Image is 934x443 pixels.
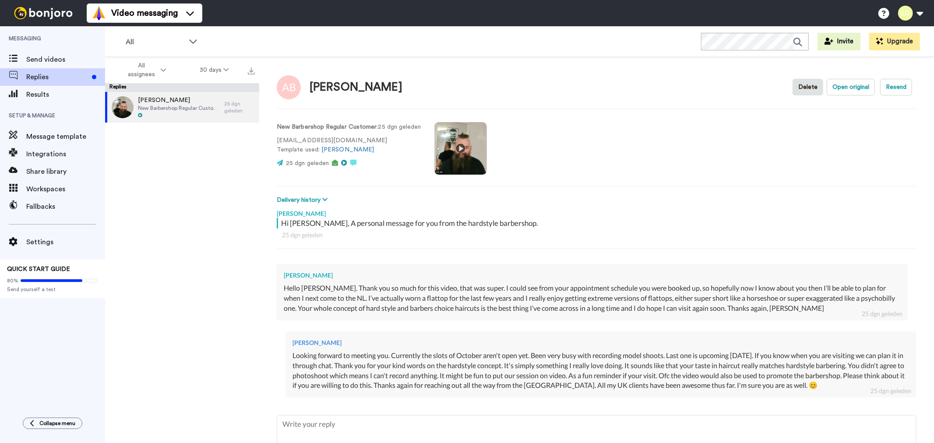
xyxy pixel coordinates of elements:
div: Hello [PERSON_NAME]. Thank you so much for this video, that was super. I could see from your appo... [284,283,901,313]
button: Collapse menu [23,418,82,429]
button: Open original [827,79,875,95]
strong: New Barbershop Regular Customer [277,124,377,130]
span: All [126,37,184,47]
button: Upgrade [869,33,920,50]
button: 30 days [183,62,246,78]
span: [PERSON_NAME] [138,96,220,105]
span: Send videos [26,54,105,65]
div: [PERSON_NAME] [284,271,901,280]
span: Send yourself a test [7,286,98,293]
a: [PERSON_NAME] [321,147,374,153]
p: : 25 dgn geleden [277,123,421,132]
span: All assignees [123,61,159,79]
span: 80% [7,277,18,284]
img: Image of Andy Biggs [277,75,301,99]
span: Fallbacks [26,201,105,212]
span: New Barbershop Regular Customer [138,105,220,112]
button: Invite [818,33,860,50]
div: Hi [PERSON_NAME], A personal message for you from the hardstyle barbershop. [281,218,914,229]
div: [PERSON_NAME] [293,338,909,347]
button: Export all results that match these filters now. [245,63,257,77]
a: [PERSON_NAME]New Barbershop Regular Customer25 dgn geleden [105,92,259,123]
div: Looking forward to meeting you. Currently the slots of October aren't open yet. Been very busy wi... [293,351,909,390]
div: 25 dgn geleden [224,100,255,114]
img: export.svg [248,67,255,74]
img: 1fca9077-f116-4e99-bc11-b564fbfd73f3-thumb.jpg [112,96,134,118]
div: [PERSON_NAME] [277,205,916,218]
div: 25 dgn geleden [871,387,911,395]
span: 25 dgn geleden [286,160,329,166]
span: Workspaces [26,184,105,194]
span: Message template [26,131,105,142]
span: Results [26,89,105,100]
span: Video messaging [111,7,178,19]
span: QUICK START GUIDE [7,266,70,272]
span: Integrations [26,149,105,159]
button: Delivery history [277,195,330,205]
button: All assignees [107,58,183,82]
span: Collapse menu [39,420,75,427]
p: [EMAIL_ADDRESS][DOMAIN_NAME] Template used: [277,136,421,155]
span: Settings [26,237,105,247]
img: bj-logo-header-white.svg [11,7,76,19]
span: Replies [26,72,88,82]
span: Share library [26,166,105,177]
div: [PERSON_NAME] [310,81,402,94]
div: 25 dgn geleden [862,309,902,318]
button: Delete [793,79,823,95]
div: 25 dgn geleden [282,231,911,239]
button: Resend [880,79,912,95]
img: vm-color.svg [92,6,106,20]
div: Replies [105,83,259,92]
